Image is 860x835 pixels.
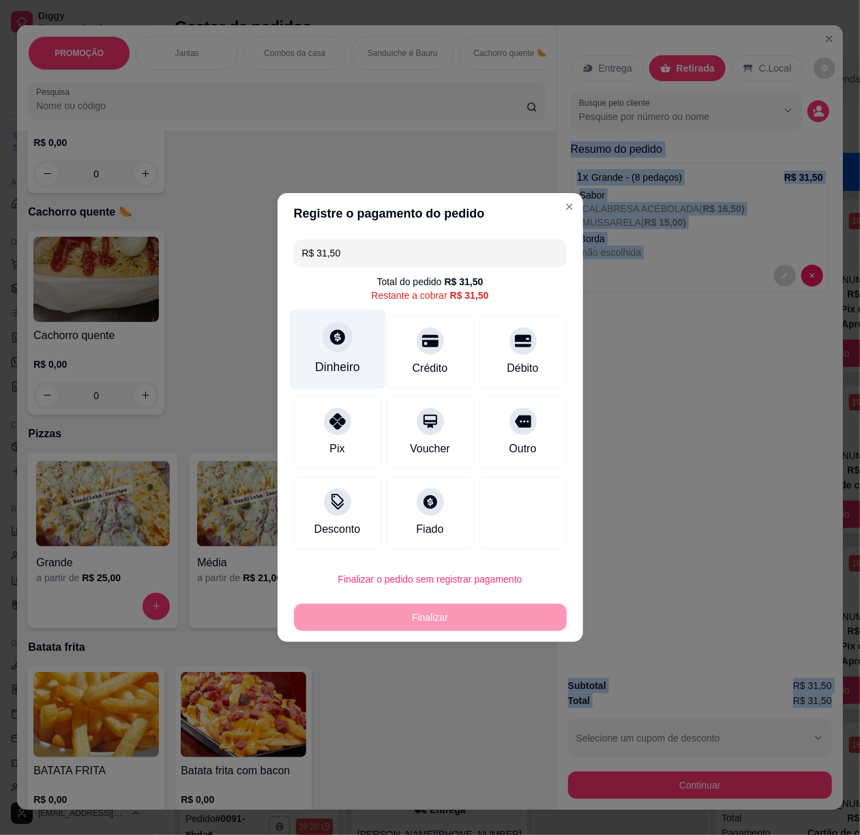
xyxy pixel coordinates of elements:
[278,193,583,234] header: Registre o pagamento do pedido
[509,441,536,457] div: Outro
[377,275,484,289] div: Total do pedido
[413,360,448,377] div: Crédito
[294,566,567,593] button: Finalizar o pedido sem registrar pagamento
[416,521,443,538] div: Fiado
[329,441,344,457] div: Pix
[371,289,488,302] div: Restante a cobrar
[315,358,360,376] div: Dinheiro
[314,521,361,538] div: Desconto
[559,196,580,218] button: Close
[507,360,538,377] div: Débito
[445,275,484,289] div: R$ 31,50
[450,289,489,302] div: R$ 31,50
[410,441,450,457] div: Voucher
[302,239,559,267] input: Ex.: hambúrguer de cordeiro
